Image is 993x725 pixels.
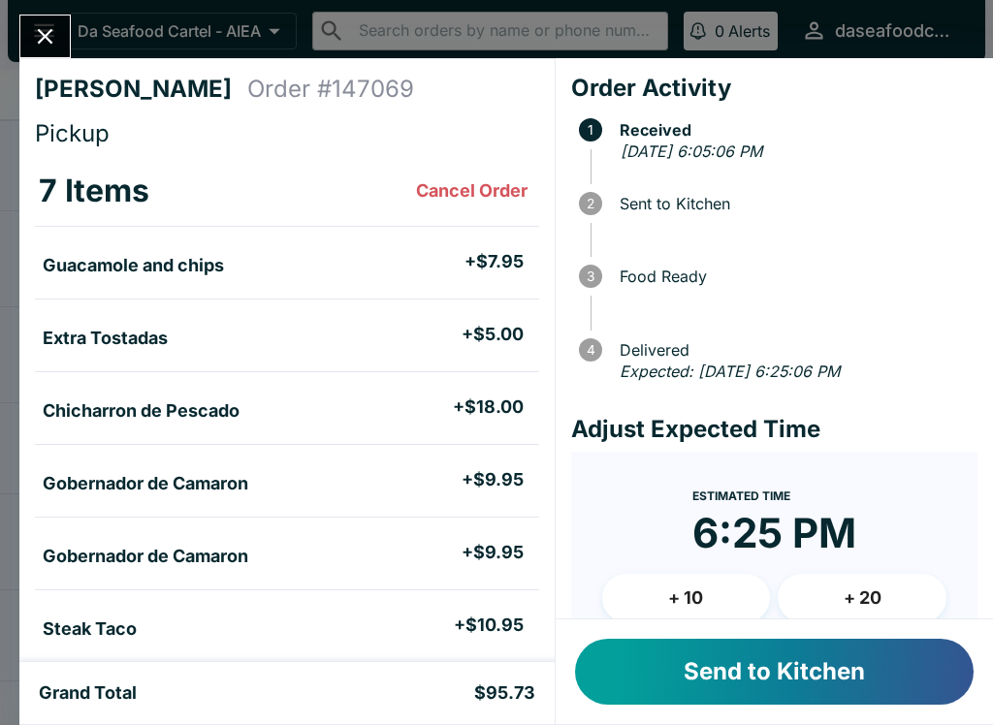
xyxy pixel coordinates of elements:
[454,614,524,637] h5: + $10.95
[610,268,977,285] span: Food Ready
[43,617,137,641] h5: Steak Taco
[586,342,594,358] text: 4
[462,541,524,564] h5: + $9.95
[247,75,414,104] h4: Order # 147069
[620,362,840,381] em: Expected: [DATE] 6:25:06 PM
[20,16,70,57] button: Close
[588,122,593,138] text: 1
[474,681,535,705] h5: $95.73
[778,574,946,622] button: + 20
[35,75,247,104] h4: [PERSON_NAME]
[43,327,168,350] h5: Extra Tostadas
[43,254,224,277] h5: Guacamole and chips
[464,250,524,273] h5: + $7.95
[43,399,240,423] h5: Chicharron de Pescado
[587,268,594,284] text: 3
[453,395,524,419] h5: + $18.00
[39,681,137,705] h5: Grand Total
[692,489,790,503] span: Estimated Time
[575,639,974,705] button: Send to Kitchen
[571,74,977,103] h4: Order Activity
[39,172,149,210] h3: 7 Items
[35,119,110,147] span: Pickup
[610,121,977,139] span: Received
[602,574,771,622] button: + 10
[610,195,977,212] span: Sent to Kitchen
[621,142,762,161] em: [DATE] 6:05:06 PM
[587,196,594,211] text: 2
[571,415,977,444] h4: Adjust Expected Time
[462,323,524,346] h5: + $5.00
[610,341,977,359] span: Delivered
[43,545,248,568] h5: Gobernador de Camaron
[408,172,535,210] button: Cancel Order
[692,508,856,558] time: 6:25 PM
[43,472,248,495] h5: Gobernador de Camaron
[462,468,524,491] h5: + $9.95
